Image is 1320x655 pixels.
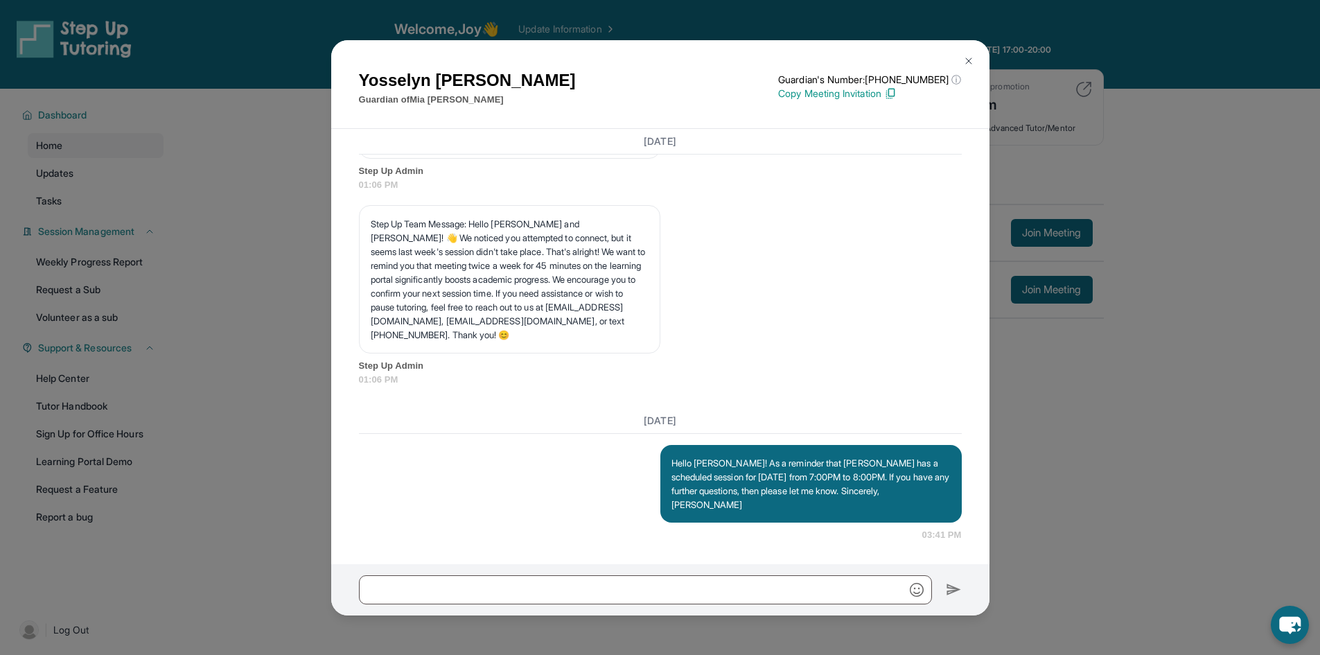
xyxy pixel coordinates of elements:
span: 01:06 PM [359,373,962,387]
span: Step Up Admin [359,359,962,373]
span: 03:41 PM [922,528,962,542]
span: Step Up Admin [359,164,962,178]
img: Copy Icon [884,87,897,100]
img: Emoji [910,583,924,597]
p: Hello [PERSON_NAME]! As a reminder that [PERSON_NAME] has a scheduled session for [DATE] from 7:0... [671,456,951,512]
p: Step Up Team Message: Hello [PERSON_NAME] and [PERSON_NAME]! 👋 We noticed you attempted to connec... [371,217,649,342]
p: Guardian's Number: [PHONE_NUMBER] [778,73,961,87]
span: 01:06 PM [359,178,962,192]
img: Send icon [946,582,962,598]
span: ⓘ [951,73,961,87]
h1: Yosselyn [PERSON_NAME] [359,68,576,93]
h3: [DATE] [359,414,962,428]
p: Copy Meeting Invitation [778,87,961,101]
p: Guardian of Mia [PERSON_NAME] [359,93,576,107]
button: chat-button [1271,606,1309,644]
h3: [DATE] [359,134,962,148]
img: Close Icon [963,55,974,67]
